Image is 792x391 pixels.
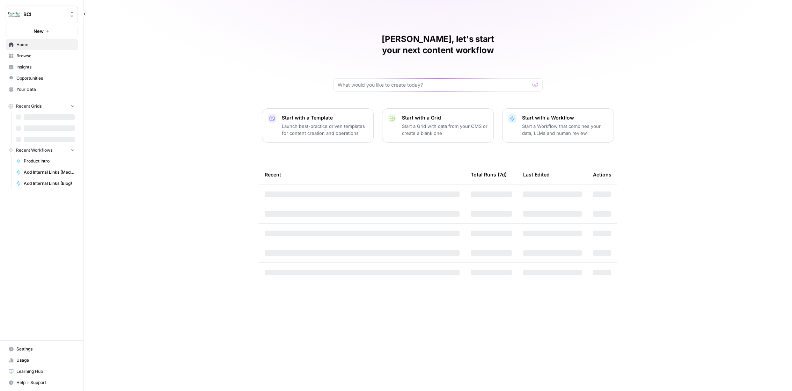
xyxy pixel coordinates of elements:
p: Start a Workflow that combines your data, LLMs and human review [522,123,608,137]
a: Product Intro [13,155,78,167]
div: Actions [593,165,611,184]
p: Start a Grid with data from your CMS or create a blank one [402,123,488,137]
span: Product Intro [24,158,75,164]
p: Launch best-practice driven templates for content creation and operations [282,123,368,137]
a: Browse [6,50,78,61]
button: Help + Support [6,377,78,388]
div: Last Edited [523,165,550,184]
button: Recent Workflows [6,145,78,155]
a: Home [6,39,78,50]
span: Recent Workflows [16,147,52,153]
span: Insights [16,64,75,70]
span: BCI [23,11,66,18]
a: Learning Hub [6,366,78,377]
a: Add Internal Links (Medications) [13,167,78,178]
p: Start with a Workflow [522,114,608,121]
span: Usage [16,357,75,363]
div: Recent [265,165,460,184]
span: Home [16,42,75,48]
span: New [34,28,44,35]
button: New [6,26,78,36]
button: Recent Grids [6,101,78,111]
h1: [PERSON_NAME], let's start your next content workflow [333,34,543,56]
span: Recent Grids [16,103,42,109]
span: Help + Support [16,379,75,386]
img: BCI Logo [8,8,21,21]
button: Start with a GridStart a Grid with data from your CMS or create a blank one [382,108,494,143]
a: Usage [6,355,78,366]
div: Total Runs (7d) [471,165,507,184]
span: Settings [16,346,75,352]
a: Settings [6,343,78,355]
button: Workspace: BCI [6,6,78,23]
button: Start with a TemplateLaunch best-practice driven templates for content creation and operations [262,108,374,143]
span: Browse [16,53,75,59]
p: Start with a Template [282,114,368,121]
a: Add Internal Links (Blog) [13,178,78,189]
span: Learning Hub [16,368,75,375]
a: Opportunities [6,73,78,84]
a: Insights [6,61,78,73]
button: Start with a WorkflowStart a Workflow that combines your data, LLMs and human review [502,108,614,143]
span: Add Internal Links (Medications) [24,169,75,175]
a: Your Data [6,84,78,95]
p: Start with a Grid [402,114,488,121]
span: Opportunities [16,75,75,81]
input: What would you like to create today? [338,81,530,88]
span: Your Data [16,86,75,93]
span: Add Internal Links (Blog) [24,180,75,187]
